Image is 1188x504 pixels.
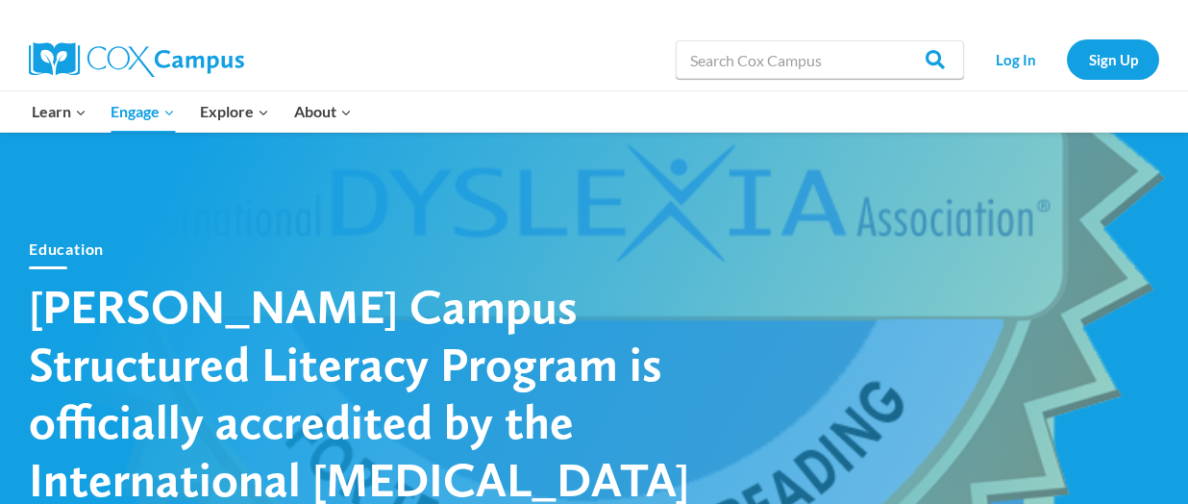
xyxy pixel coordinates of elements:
a: Log In [974,39,1057,79]
button: Child menu of Engage [99,91,188,132]
a: Sign Up [1067,39,1159,79]
button: Child menu of About [282,91,364,132]
button: Child menu of Learn [19,91,99,132]
img: Cox Campus [29,42,244,77]
nav: Secondary Navigation [974,39,1159,79]
a: Education [29,239,104,258]
button: Child menu of Explore [187,91,282,132]
nav: Primary Navigation [19,91,363,132]
input: Search Cox Campus [676,40,964,79]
